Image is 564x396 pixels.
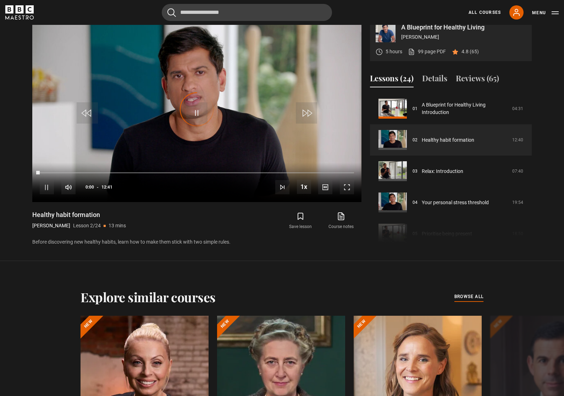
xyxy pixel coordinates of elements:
[386,48,402,55] p: 5 hours
[32,222,70,229] p: [PERSON_NAME]
[454,293,483,300] span: browse all
[297,180,311,194] button: Playback Rate
[162,4,332,21] input: Search
[401,24,526,31] p: A Blueprint for Healthy Living
[422,136,474,144] a: Healthy habit formation
[167,8,176,17] button: Submit the search query
[422,199,489,206] a: Your personal stress threshold
[280,211,321,231] button: Save lesson
[456,72,499,87] button: Reviews (65)
[97,185,99,190] span: -
[101,181,112,194] span: 12:41
[32,211,126,219] h1: Healthy habit formation
[321,211,361,231] a: Course notes
[318,180,332,194] button: Captions
[532,9,559,16] button: Toggle navigation
[73,222,101,229] p: Lesson 2/24
[40,172,354,174] div: Progress Bar
[81,289,216,304] h2: Explore similar courses
[422,72,447,87] button: Details
[85,181,94,194] span: 0:00
[408,48,446,55] a: 99 page PDF
[5,5,34,20] svg: BBC Maestro
[40,180,54,194] button: Pause
[32,17,361,202] video-js: Video Player
[454,293,483,301] a: browse all
[61,180,76,194] button: Mute
[401,33,526,41] p: [PERSON_NAME]
[370,72,414,87] button: Lessons (24)
[340,180,354,194] button: Fullscreen
[109,222,126,229] p: 13 mins
[275,180,289,194] button: Next Lesson
[32,238,361,246] p: Before discovering new healthy habits, learn how to make them stick with two simple rules.
[461,48,479,55] p: 4.8 (65)
[422,101,508,116] a: A Blueprint for Healthy Living Introduction
[469,9,501,16] a: All Courses
[422,168,463,175] a: Relax: Introduction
